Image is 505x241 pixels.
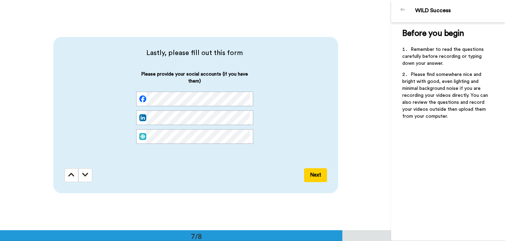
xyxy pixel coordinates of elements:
span: Please provide your social accounts (if you have them) [136,71,253,92]
img: facebook.svg [139,95,146,102]
span: Lastly, please fill out this form [64,48,325,58]
img: web.svg [139,133,146,140]
img: Profile Image [395,3,412,20]
div: WILD Success [415,7,505,14]
span: Remember to read the questions carefully before recording or typing down your answer. [402,47,485,66]
div: 7/8 [180,231,213,241]
img: linked-in.png [139,114,146,121]
span: Please find somewhere nice and bright with good, even lighting and minimal background noise if yo... [402,72,489,119]
button: Next [304,168,327,182]
span: Before you begin [402,29,464,38]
